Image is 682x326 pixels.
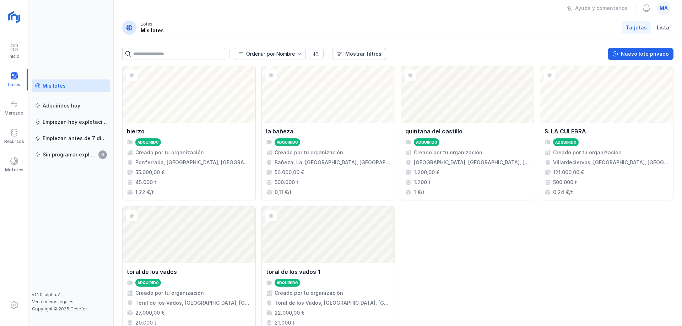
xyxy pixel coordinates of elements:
a: quintana del castilloAdquiridoCreado por tu organización[GEOGRAPHIC_DATA], [GEOGRAPHIC_DATA], [GE... [401,66,534,200]
div: 1.200,00 € [414,169,439,176]
div: 1,22 €/t [135,189,154,196]
div: Villardeciervos, [GEOGRAPHIC_DATA], [GEOGRAPHIC_DATA], [GEOGRAPHIC_DATA] [553,159,669,166]
div: [GEOGRAPHIC_DATA], [GEOGRAPHIC_DATA], [GEOGRAPHIC_DATA], [GEOGRAPHIC_DATA] [414,159,530,166]
div: Mostrar filtros [345,50,381,57]
span: Nombre [234,48,297,60]
div: Adquirido [277,140,298,145]
div: 27.000,00 € [135,309,164,316]
a: Lista [653,21,673,34]
div: quintana del castillo [405,127,462,136]
a: Empiezan antes de 7 días [32,132,110,145]
div: Adquirido [555,140,577,145]
div: Adquirido [416,140,437,145]
span: ma [660,5,668,12]
div: 45.000 t [135,179,156,186]
div: Adquirido [277,280,298,285]
div: 0,11 €/t [275,189,292,196]
span: 6 [98,150,107,159]
div: Adquirido [137,140,159,145]
div: 121.000,00 € [553,169,584,176]
span: Tarjetas [626,24,647,31]
button: Ayuda y comentarios [562,2,632,14]
div: Mis lotes [43,82,66,89]
div: S. LA CULEBRA [545,127,586,136]
div: bierzo [127,127,145,136]
div: Inicio [9,54,20,59]
div: toral de los vados [127,267,177,276]
div: Creado por tu organización [275,289,343,297]
div: toral de los vados 1 [266,267,320,276]
a: Tarjetas [622,21,651,34]
div: Lotes [141,21,152,27]
span: Lista [657,24,669,31]
div: 56.000,00 € [275,169,304,176]
div: Creado por tu organización [414,149,482,156]
div: v1.1.0-alpha.7 [32,292,110,298]
div: Empiezan hoy explotación [43,118,107,126]
div: Ordenar por Nombre [246,51,295,56]
div: Mercado [5,110,23,116]
a: Adquiridos hoy [32,99,110,112]
img: logoRight.svg [5,8,23,26]
a: Empiezan hoy explotación [32,116,110,128]
div: Toral de los Vados, [GEOGRAPHIC_DATA], [GEOGRAPHIC_DATA], [GEOGRAPHIC_DATA] [275,299,390,306]
div: 500.000 t [553,179,577,186]
div: 22.000,00 € [275,309,304,316]
div: Bañeza, La, [GEOGRAPHIC_DATA], [GEOGRAPHIC_DATA], [GEOGRAPHIC_DATA] [275,159,390,166]
a: S. LA CULEBRAAdquiridoCreado por tu organizaciónVillardeciervos, [GEOGRAPHIC_DATA], [GEOGRAPHIC_D... [540,66,673,200]
div: Toral de los Vados, [GEOGRAPHIC_DATA], [GEOGRAPHIC_DATA], [GEOGRAPHIC_DATA] [135,299,251,306]
div: Ponferrada, [GEOGRAPHIC_DATA], [GEOGRAPHIC_DATA], [GEOGRAPHIC_DATA] [135,159,251,166]
div: Empiezan antes de 7 días [43,135,107,142]
div: 1.200 t [414,179,431,186]
a: bierzoAdquiridoCreado por tu organizaciónPonferrada, [GEOGRAPHIC_DATA], [GEOGRAPHIC_DATA], [GEOGR... [122,66,256,200]
div: Creado por tu organización [135,289,204,297]
a: la bañezaAdquiridoCreado por tu organizaciónBañeza, La, [GEOGRAPHIC_DATA], [GEOGRAPHIC_DATA], [GE... [261,66,395,200]
div: Mis lotes [141,27,164,34]
button: Nuevo lote privado [608,48,673,60]
div: la bañeza [266,127,293,136]
div: Recursos [4,139,24,144]
div: Creado por tu organización [553,149,622,156]
div: Adquiridos hoy [43,102,80,109]
div: Ayuda y comentarios [575,5,628,12]
a: Ver términos legales [32,299,74,304]
div: Adquirido [137,280,159,285]
button: Mostrar filtros [332,48,386,60]
div: 500.000 t [275,179,298,186]
div: Creado por tu organización [135,149,204,156]
div: Copyright © 2025 Cesefor [32,306,110,312]
a: Mis lotes [32,79,110,92]
div: 0,24 €/t [553,189,573,196]
div: Motores [5,167,23,173]
div: 1 €/t [414,189,424,196]
div: 55.000,00 € [135,169,164,176]
div: Sin programar explotación [43,151,96,158]
div: Nuevo lote privado [621,50,669,57]
a: Sin programar explotación6 [32,148,110,161]
div: Creado por tu organización [275,149,343,156]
